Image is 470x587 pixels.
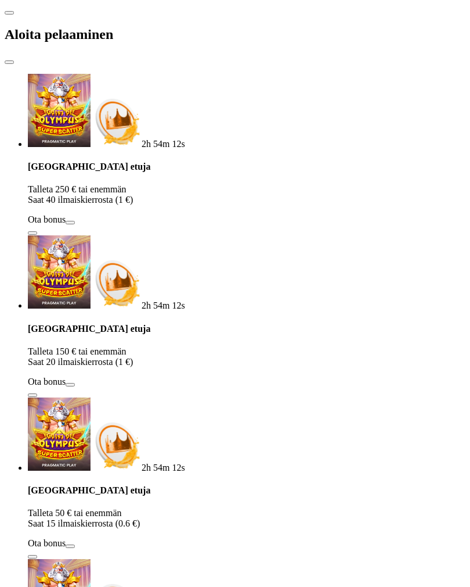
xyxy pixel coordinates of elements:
button: info [28,231,37,235]
h4: [GEOGRAPHIC_DATA] etuja [28,485,461,496]
h2: Aloita pelaaminen [5,27,461,42]
p: Talleta 50 € tai enemmän Saat 15 ilmaiskierrosta (0.6 €) [28,508,461,529]
button: info [28,393,37,397]
h4: [GEOGRAPHIC_DATA] etuja [28,324,461,334]
span: countdown [142,139,185,149]
button: chevron-left icon [5,11,14,15]
img: Deposit bonus icon [91,257,142,309]
span: countdown [142,300,185,310]
img: Deposit bonus icon [91,420,142,471]
p: Talleta 250 € tai enemmän Saat 40 ilmaiskierrosta (1 €) [28,184,461,205]
h4: [GEOGRAPHIC_DATA] etuja [28,162,461,172]
button: info [28,555,37,559]
p: Talleta 150 € tai enemmän Saat 20 ilmaiskierrosta (1 €) [28,346,461,367]
button: close [5,60,14,64]
span: countdown [142,463,185,473]
img: Gates of Olympus Super Scatter [28,398,91,471]
img: Gates of Olympus Super Scatter [28,74,91,147]
label: Ota bonus [28,377,66,386]
img: Gates of Olympus Super Scatter [28,235,91,309]
img: Deposit bonus icon [91,96,142,147]
label: Ota bonus [28,214,66,224]
label: Ota bonus [28,538,66,548]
